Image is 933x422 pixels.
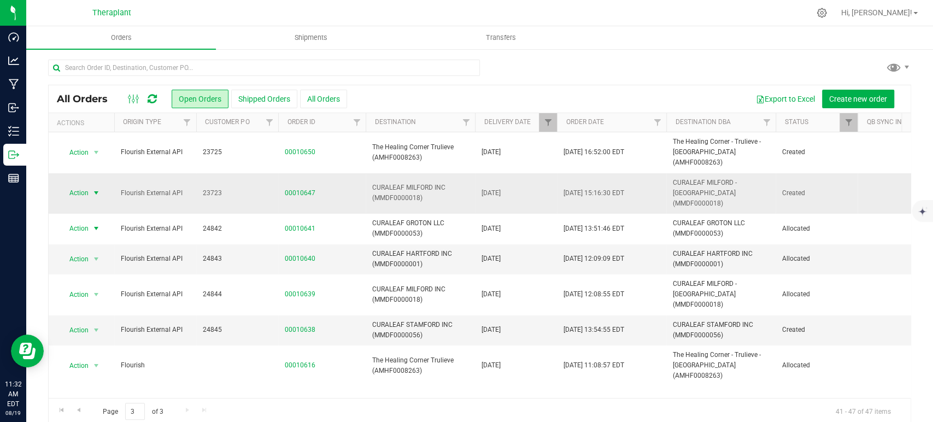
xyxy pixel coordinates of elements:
inline-svg: Inventory [8,126,19,137]
span: CURALEAF MILFORD - [GEOGRAPHIC_DATA] (MMDF0000018) [673,178,769,209]
inline-svg: Manufacturing [8,79,19,90]
span: Action [60,185,89,201]
span: [DATE] [482,360,501,371]
a: Destination DBA [675,118,730,126]
span: Hi, [PERSON_NAME]! [841,8,912,17]
a: Filter [840,113,858,132]
a: Delivery Date [484,118,530,126]
span: Flourish External API [121,224,190,234]
span: Action [60,323,89,338]
span: Flourish External API [121,254,190,264]
span: [DATE] [482,289,501,300]
a: 00010639 [285,289,315,300]
a: Destination [374,118,415,126]
a: Filter [457,113,475,132]
a: Origin Type [123,118,161,126]
span: [DATE] 12:08:55 EDT [564,289,624,300]
a: Status [784,118,808,126]
span: [DATE] [482,188,501,198]
span: [DATE] [482,325,501,335]
button: Create new order [822,90,894,108]
span: Theraplant [92,8,131,17]
input: Search Order ID, Destination, Customer PO... [48,60,480,76]
a: Filter [648,113,666,132]
span: [DATE] 15:16:30 EDT [564,188,624,198]
a: Go to the previous page [71,403,86,418]
button: Open Orders [172,90,228,108]
span: 24843 [203,254,272,264]
a: Shipments [216,26,406,49]
span: Flourish External API [121,188,190,198]
span: Flourish External API [121,289,190,300]
span: Action [60,251,89,267]
div: Manage settings [815,8,829,18]
span: [DATE] [482,224,501,234]
span: 24842 [203,224,272,234]
span: 23725 [203,147,272,157]
span: [DATE] 16:52:00 EDT [564,147,624,157]
span: Action [60,221,89,236]
span: Action [60,287,89,302]
inline-svg: Inbound [8,102,19,113]
span: select [90,145,103,160]
span: Allocated [782,360,851,371]
span: CURALEAF MILFORD - [GEOGRAPHIC_DATA] (MMDF0000018) [673,279,769,310]
span: Allocated [782,254,851,264]
span: select [90,287,103,302]
a: 00010647 [285,188,315,198]
span: [DATE] 13:51:46 EDT [564,224,624,234]
span: CURALEAF HARTFORD INC (MMDF0000001) [372,249,468,269]
inline-svg: Analytics [8,55,19,66]
span: Created [782,147,851,157]
button: Shipped Orders [231,90,297,108]
span: select [90,251,103,267]
span: [DATE] [482,254,501,264]
a: Go to the first page [54,403,69,418]
span: select [90,185,103,201]
span: Page of 3 [93,403,172,420]
span: select [90,221,103,236]
span: select [90,358,103,373]
button: All Orders [300,90,347,108]
span: The Healing Corner - Trulieve - [GEOGRAPHIC_DATA] (AMHF0008263) [673,350,769,382]
span: Action [60,145,89,160]
a: 00010638 [285,325,315,335]
a: Orders [26,26,216,49]
a: Filter [178,113,196,132]
span: Action [60,358,89,373]
span: 24844 [203,289,272,300]
span: Allocated [782,224,851,234]
span: Transfers [471,33,530,43]
a: Filter [758,113,776,132]
a: 00010641 [285,224,315,234]
span: [DATE] 12:09:09 EDT [564,254,624,264]
inline-svg: Reports [8,173,19,184]
span: CURALEAF HARTFORD INC (MMDF0000001) [673,249,769,269]
a: 00010616 [285,360,315,371]
span: [DATE] 13:54:55 EDT [564,325,624,335]
inline-svg: Dashboard [8,32,19,43]
span: CURALEAF STAMFORD INC (MMDF0000056) [673,320,769,341]
span: [DATE] [482,147,501,157]
span: CURALEAF GROTON LLC (MMDF0000053) [372,218,468,239]
span: select [90,323,103,338]
span: CURALEAF MILFORD INC (MMDF0000018) [372,183,468,203]
a: Filter [348,113,366,132]
input: 3 [125,403,145,420]
span: CURALEAF GROTON LLC (MMDF0000053) [673,218,769,239]
a: Filter [539,113,557,132]
span: All Orders [57,93,119,105]
span: Flourish External API [121,325,190,335]
span: CURALEAF STAMFORD INC (MMDF0000056) [372,320,468,341]
span: CURALEAF MILFORD INC (MMDF0000018) [372,284,468,305]
span: The Healing Corner Trulieve (AMHF0008263) [372,355,468,376]
a: Order Date [566,118,603,126]
inline-svg: Outbound [8,149,19,160]
span: Flourish External API [121,147,190,157]
span: Orders [96,33,146,43]
a: 00010650 [285,147,315,157]
a: Transfers [406,26,595,49]
span: The Healing Corner - Trulieve - [GEOGRAPHIC_DATA] (AMHF0008263) [673,137,769,168]
span: Created [782,325,851,335]
iframe: Resource center [11,335,44,367]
